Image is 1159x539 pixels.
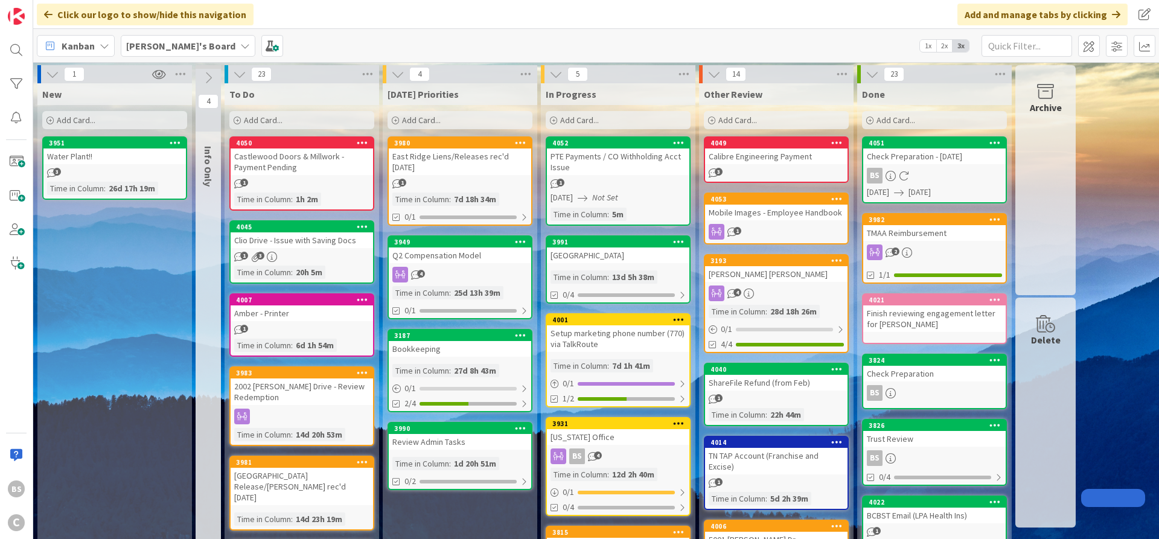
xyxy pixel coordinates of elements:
[710,365,848,374] div: 4040
[547,237,689,263] div: 3991[GEOGRAPHIC_DATA]
[551,191,573,204] span: [DATE]
[863,295,1006,332] div: 4021Finish reviewing engagement letter for [PERSON_NAME]
[869,139,1006,147] div: 4051
[863,214,1006,225] div: 3982
[404,304,416,317] span: 0/1
[705,448,848,474] div: TN TAP Account (Franchise and Excise)
[863,420,1006,447] div: 3826Trust Review
[392,193,449,206] div: Time in Column
[404,397,416,410] span: 2/4
[389,330,531,357] div: 3187Bookkeeping
[609,270,657,284] div: 13d 5h 38m
[449,193,451,206] span: :
[879,471,890,483] span: 0/4
[733,289,741,296] span: 4
[389,434,531,450] div: Review Admin Tasks
[607,270,609,284] span: :
[982,35,1072,57] input: Quick Filter...
[546,136,691,226] a: 4052PTE Payments / CO Withholding Acct Issue[DATE]Not SetTime in Column:5m
[104,182,106,195] span: :
[862,213,1007,284] a: 3982TMAA Reimbursement1/1
[388,88,459,100] span: Today's Priorities
[863,305,1006,332] div: Finish reviewing engagement letter for [PERSON_NAME]
[869,296,1006,304] div: 4021
[449,286,451,299] span: :
[709,492,765,505] div: Time in Column
[394,424,531,433] div: 3990
[547,138,689,148] div: 4052
[936,40,953,52] span: 2x
[869,215,1006,224] div: 3982
[709,408,765,421] div: Time in Column
[409,67,430,81] span: 4
[869,498,1006,506] div: 4022
[551,270,607,284] div: Time in Column
[863,497,1006,508] div: 4022
[863,431,1006,447] div: Trust Review
[57,115,95,126] span: Add Card...
[710,257,848,265] div: 3193
[236,223,373,231] div: 4045
[234,512,291,526] div: Time in Column
[705,138,848,148] div: 4049
[767,305,820,318] div: 28d 18h 26m
[710,522,848,531] div: 4006
[64,67,85,81] span: 1
[560,115,599,126] span: Add Card...
[704,363,849,426] a: 4040ShareFile Refund (from Feb)Time in Column:22h 44m
[392,457,449,470] div: Time in Column
[293,339,337,352] div: 6d 1h 54m
[551,359,607,372] div: Time in Column
[607,359,609,372] span: :
[767,492,811,505] div: 5d 2h 39m
[231,232,373,248] div: Clio Drive - Issue with Saving Docs
[451,364,499,377] div: 27d 8h 43m
[767,408,804,421] div: 22h 44m
[229,366,374,446] a: 39832002 [PERSON_NAME] Drive - Review RedemptionTime in Column:14d 20h 53m
[234,428,291,441] div: Time in Column
[451,286,503,299] div: 25d 13h 39m
[733,227,741,235] span: 1
[863,420,1006,431] div: 3826
[563,501,574,514] span: 0/4
[563,377,574,390] span: 0 / 1
[547,237,689,247] div: 3991
[234,339,291,352] div: Time in Column
[43,148,186,164] div: Water Plant!!
[607,468,609,481] span: :
[863,295,1006,305] div: 4021
[710,139,848,147] div: 4049
[705,364,848,391] div: 4040ShareFile Refund (from Feb)
[546,313,691,407] a: 4001Setup marketing phone number (770) via TalkRouteTime in Column:7d 1h 41m0/11/2
[389,423,531,450] div: 3990Review Admin Tasks
[404,475,416,488] span: 0/2
[546,88,596,100] span: In Progress
[231,295,373,305] div: 4007
[863,225,1006,241] div: TMAA Reimbursement
[449,364,451,377] span: :
[389,237,531,263] div: 3949Q2 Compensation Model
[715,478,723,486] span: 1
[389,138,531,148] div: 3980
[547,314,689,325] div: 4001
[863,355,1006,381] div: 3824Check Preparation
[863,450,1006,466] div: BS
[704,436,849,510] a: 4014TN TAP Account (Franchise and Excise)Time in Column:5d 2h 39m
[869,356,1006,365] div: 3824
[231,222,373,232] div: 4045
[547,376,689,391] div: 0/1
[869,421,1006,430] div: 3826
[404,211,416,223] span: 0/1
[892,247,899,255] span: 2
[389,237,531,247] div: 3949
[873,527,881,535] span: 1
[198,94,219,109] span: 4
[884,67,904,81] span: 23
[291,339,293,352] span: :
[392,286,449,299] div: Time in Column
[231,457,373,505] div: 3981[GEOGRAPHIC_DATA] Release/[PERSON_NAME] rec'd [DATE]
[879,269,890,281] span: 1/1
[293,512,345,526] div: 14d 23h 19m
[229,220,374,284] a: 4045Clio Drive - Issue with Saving DocsTime in Column:20h 5m
[765,408,767,421] span: :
